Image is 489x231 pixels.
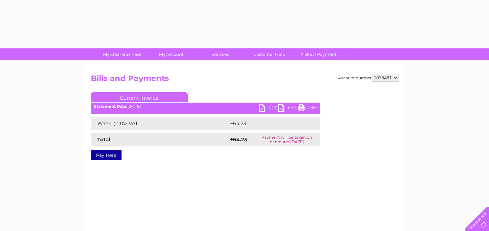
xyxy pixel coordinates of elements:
a: Current Invoice [91,92,188,102]
div: [DATE] [91,104,320,109]
td: £64.23 [229,117,307,130]
a: Print [298,104,317,114]
td: Water @ 0% VAT [91,117,229,130]
a: PDF [259,104,278,114]
td: Payment will be taken on or around [DATE] [253,133,320,146]
strong: Total [97,136,111,143]
div: Account number [338,74,399,82]
a: Make A Payment [292,48,345,60]
a: Pay Here [91,150,122,160]
strong: £64.23 [230,136,247,143]
a: CSV [278,104,298,114]
a: Customer Help [243,48,296,60]
b: Statement Date: [94,104,127,109]
a: My Clear Business [95,48,149,60]
h2: Bills and Payments [91,74,399,86]
a: My Account [144,48,198,60]
a: Services [194,48,247,60]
